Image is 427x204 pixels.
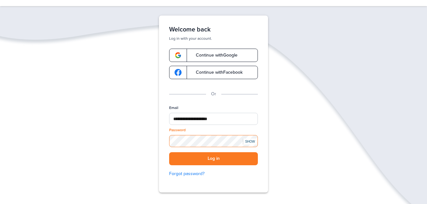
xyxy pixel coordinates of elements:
span: Continue with Facebook [189,70,243,75]
span: Continue with Google [189,53,238,58]
label: Password [169,127,186,133]
a: google-logoContinue withFacebook [169,66,258,79]
p: Log in with your account. [169,36,258,41]
img: google-logo [175,52,182,59]
button: Log in [169,152,258,165]
img: google-logo [175,69,182,76]
input: Password [169,135,258,147]
a: google-logoContinue withGoogle [169,49,258,62]
h1: Welcome back [169,26,258,33]
a: Forgot password? [169,170,258,177]
div: SHOW [243,139,257,145]
p: Or [211,91,216,98]
input: Email [169,113,258,125]
label: Email [169,105,178,111]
